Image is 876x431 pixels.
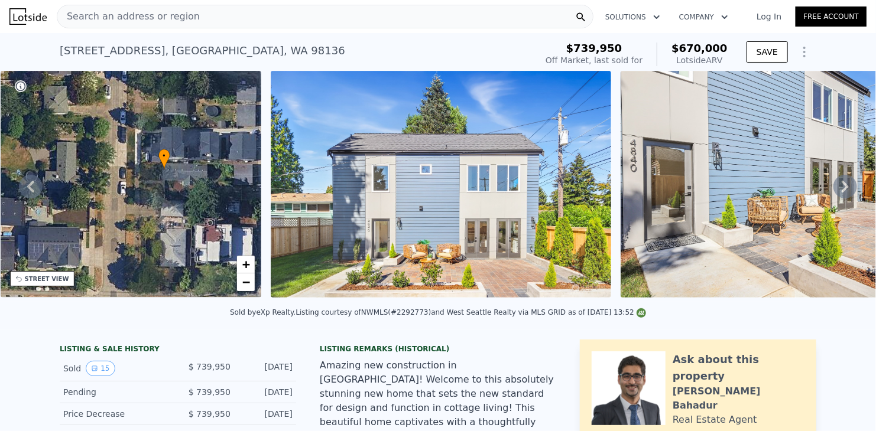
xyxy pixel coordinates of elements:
a: Zoom in [237,256,255,273]
div: Sold [63,361,168,376]
span: + [242,257,250,272]
div: Real Estate Agent [673,413,757,427]
span: $670,000 [671,42,728,54]
img: NWMLS Logo [637,308,646,318]
a: Zoom out [237,273,255,291]
button: SAVE [747,41,788,63]
span: $ 739,950 [189,362,231,371]
div: Listing Remarks (Historical) [320,344,556,354]
span: − [242,275,250,289]
div: [STREET_ADDRESS] , [GEOGRAPHIC_DATA] , WA 98136 [60,43,345,59]
div: Price Decrease [63,408,168,420]
div: Sold by eXp Realty . [230,308,296,316]
div: • [158,149,170,169]
div: [PERSON_NAME] Bahadur [673,384,804,413]
button: Company [670,6,738,28]
a: Free Account [796,6,867,27]
button: Show Options [793,40,816,64]
div: Pending [63,386,168,398]
div: STREET VIEW [25,275,69,283]
span: • [158,151,170,161]
div: [DATE] [240,386,293,398]
div: LISTING & SALE HISTORY [60,344,296,356]
div: Lotside ARV [671,54,728,66]
span: $ 739,950 [189,387,231,397]
img: Lotside [9,8,47,25]
span: Search an address or region [57,9,200,24]
button: View historical data [86,361,115,376]
div: Listing courtesy of NWMLS (#2292773) and West Seattle Realty via MLS GRID as of [DATE] 13:52 [296,308,646,316]
div: Off Market, last sold for [546,54,643,66]
div: Ask about this property [673,351,804,384]
a: Log In [742,11,796,22]
div: [DATE] [240,361,293,376]
button: Solutions [596,6,670,28]
div: [DATE] [240,408,293,420]
img: Sale: 148788914 Parcel: 121409855 [271,71,611,298]
span: $739,950 [566,42,622,54]
span: $ 739,950 [189,409,231,419]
